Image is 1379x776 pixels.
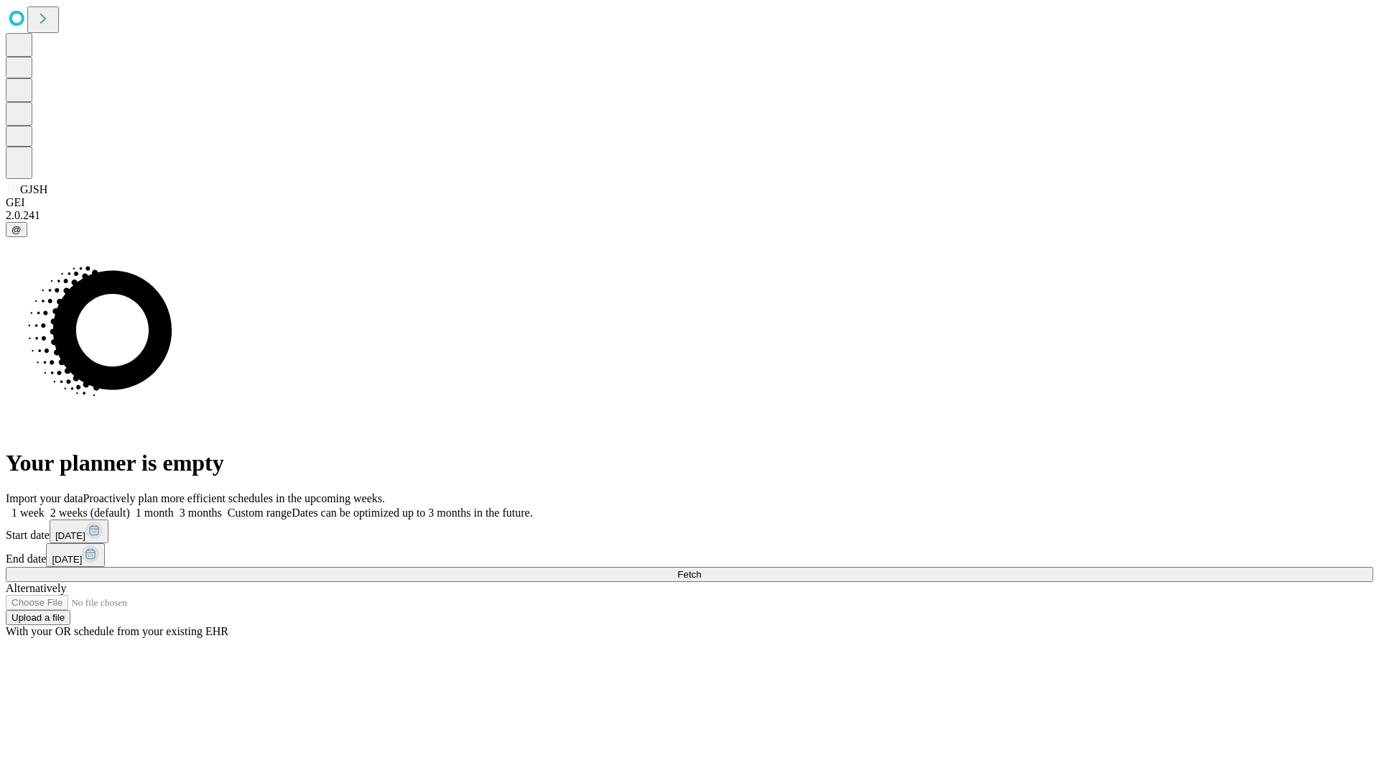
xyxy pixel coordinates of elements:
span: 1 month [136,507,174,519]
button: Upload a file [6,610,70,625]
button: @ [6,222,27,237]
button: Fetch [6,567,1373,582]
span: 2 weeks (default) [50,507,130,519]
span: Proactively plan more efficient schedules in the upcoming weeks. [83,492,385,504]
span: GJSH [20,183,47,195]
div: GEI [6,196,1373,209]
span: @ [11,224,22,235]
span: Dates can be optimized up to 3 months in the future. [292,507,532,519]
span: 3 months [180,507,222,519]
div: Start date [6,519,1373,543]
div: 2.0.241 [6,209,1373,222]
span: 1 week [11,507,45,519]
span: Fetch [677,569,701,580]
span: Alternatively [6,582,66,594]
button: [DATE] [46,543,105,567]
div: End date [6,543,1373,567]
span: [DATE] [55,530,85,541]
span: Custom range [228,507,292,519]
span: With your OR schedule from your existing EHR [6,625,228,637]
button: [DATE] [50,519,108,543]
span: Import your data [6,492,83,504]
span: [DATE] [52,554,82,565]
h1: Your planner is empty [6,450,1373,476]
